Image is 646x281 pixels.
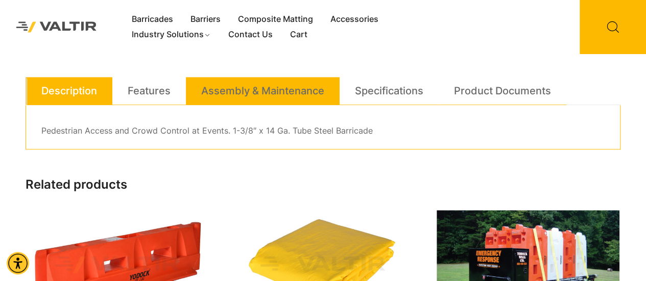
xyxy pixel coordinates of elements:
a: Description [41,77,97,105]
h2: Related products [26,177,620,192]
a: Accessories [322,12,387,27]
a: Product Documents [454,77,551,105]
p: Pedestrian Access and Crowd Control at Events. 1-3/8″ x 14 Ga. Tube Steel Barricade [41,123,605,139]
a: Barriers [182,12,229,27]
a: Barricades [123,12,182,27]
a: Specifications [355,77,423,105]
div: Accessibility Menu [7,252,29,274]
img: Valtir Rentals [8,13,105,41]
a: Industry Solutions [123,27,220,42]
a: Contact Us [220,27,281,42]
a: Features [128,77,171,105]
a: Composite Matting [229,12,322,27]
a: Assembly & Maintenance [201,77,324,105]
a: Cart [281,27,316,42]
